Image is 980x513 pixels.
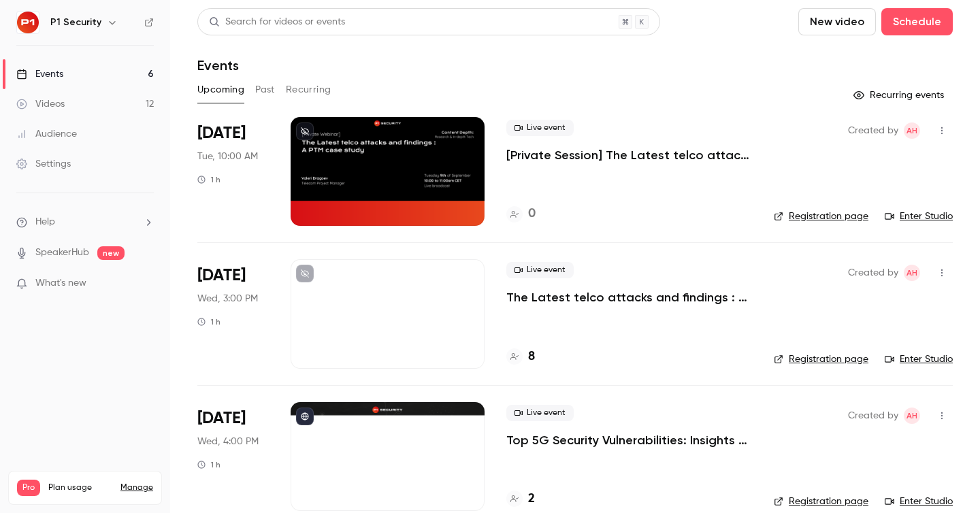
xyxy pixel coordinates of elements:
[506,120,574,136] span: Live event
[197,435,259,448] span: Wed, 4:00 PM
[16,67,63,81] div: Events
[528,348,535,366] h4: 8
[255,79,275,101] button: Past
[197,408,246,429] span: [DATE]
[197,402,269,511] div: Oct 22 Wed, 4:00 PM (Europe/Paris)
[904,122,920,139] span: Amine Hayad
[906,122,917,139] span: AH
[528,490,535,508] h4: 2
[798,8,876,35] button: New video
[506,405,574,421] span: Live event
[35,246,89,260] a: SpeakerHub
[97,246,125,260] span: new
[16,127,77,141] div: Audience
[197,117,269,226] div: Sep 9 Tue, 10:00 AM (Europe/Paris)
[17,12,39,33] img: P1 Security
[197,122,246,144] span: [DATE]
[506,490,535,508] a: 2
[120,482,153,493] a: Manage
[506,205,536,223] a: 0
[197,57,239,73] h1: Events
[904,265,920,281] span: Amine Hayad
[885,210,953,223] a: Enter Studio
[906,408,917,424] span: AH
[197,174,220,185] div: 1 h
[506,262,574,278] span: Live event
[197,259,269,368] div: Oct 1 Wed, 3:00 PM (Europe/Paris)
[847,84,953,106] button: Recurring events
[197,316,220,327] div: 1 h
[906,265,917,281] span: AH
[197,79,244,101] button: Upcoming
[48,482,112,493] span: Plan usage
[881,8,953,35] button: Schedule
[17,480,40,496] span: Pro
[506,348,535,366] a: 8
[774,495,868,508] a: Registration page
[35,276,86,291] span: What's new
[286,79,331,101] button: Recurring
[50,16,101,29] h6: P1 Security
[197,150,258,163] span: Tue, 10:00 AM
[16,157,71,171] div: Settings
[774,352,868,366] a: Registration page
[848,408,898,424] span: Created by
[197,292,258,305] span: Wed, 3:00 PM
[774,210,868,223] a: Registration page
[16,97,65,111] div: Videos
[35,215,55,229] span: Help
[848,122,898,139] span: Created by
[197,265,246,286] span: [DATE]
[506,147,752,163] a: [Private Session] The Latest telco attacks and findings : A PTM case study
[209,15,345,29] div: Search for videos or events
[506,289,752,305] a: The Latest telco attacks and findings : A PTM case study
[197,459,220,470] div: 1 h
[848,265,898,281] span: Created by
[506,432,752,448] a: Top 5G Security Vulnerabilities: Insights from P1 Security Pentest Activities
[885,495,953,508] a: Enter Studio
[885,352,953,366] a: Enter Studio
[528,205,536,223] h4: 0
[16,215,154,229] li: help-dropdown-opener
[904,408,920,424] span: Amine Hayad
